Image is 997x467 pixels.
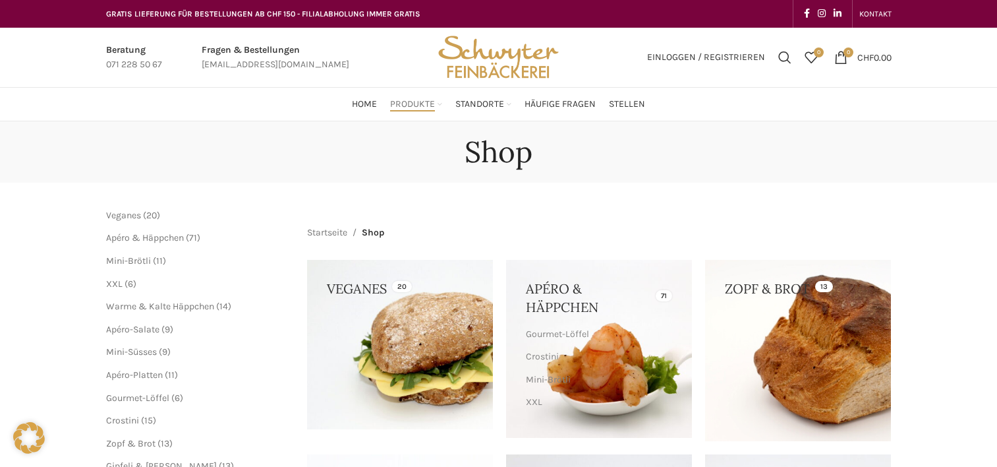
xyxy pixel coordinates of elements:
[641,44,772,71] a: Einloggen / Registrieren
[362,226,384,240] span: Shop
[455,91,511,117] a: Standorte
[106,324,159,335] a: Apéro-Salate
[352,91,377,117] a: Home
[526,414,669,436] a: Warme & Kalte Häppchen
[162,346,167,358] span: 9
[144,415,153,426] span: 15
[106,210,141,221] a: Veganes
[609,91,645,117] a: Stellen
[525,91,596,117] a: Häufige Fragen
[219,301,228,312] span: 14
[647,53,765,62] span: Einloggen / Registrieren
[465,135,532,170] h1: Shop
[390,98,435,111] span: Produkte
[106,43,162,73] a: Infobox link
[526,346,669,368] a: Crostini
[106,278,123,290] a: XXL
[106,438,156,449] a: Zopf & Brot
[106,301,214,312] a: Warme & Kalte Häppchen
[455,98,504,111] span: Standorte
[189,232,197,243] span: 71
[859,9,892,18] span: KONTAKT
[800,5,814,23] a: Facebook social link
[146,210,157,221] span: 20
[165,324,170,335] span: 9
[106,232,184,243] a: Apéro & Häppchen
[307,226,347,240] a: Startseite
[526,323,669,346] a: Gourmet-Löffel
[526,391,669,414] a: XXL
[106,415,139,426] a: Crostini
[798,44,824,71] div: Meine Wunschliste
[307,226,384,240] nav: Breadcrumb
[100,91,898,117] div: Main navigation
[202,43,349,73] a: Infobox link
[830,5,845,23] a: Linkedin social link
[859,1,892,27] a: KONTAKT
[434,28,563,87] img: Bäckerei Schwyter
[128,278,133,290] span: 6
[106,255,151,266] a: Mini-Brötli
[161,438,169,449] span: 13
[525,98,596,111] span: Häufige Fragen
[168,369,175,381] span: 11
[390,91,442,117] a: Produkte
[106,392,169,404] a: Gourmet-Löffel
[798,44,824,71] a: 0
[857,51,874,63] span: CHF
[814,5,830,23] a: Instagram social link
[156,255,163,266] span: 11
[814,47,824,57] span: 0
[434,51,563,62] a: Site logo
[106,9,420,18] span: GRATIS LIEFERUNG FÜR BESTELLUNGEN AB CHF 150 - FILIALABHOLUNG IMMER GRATIS
[106,369,163,381] a: Apéro-Platten
[853,1,898,27] div: Secondary navigation
[609,98,645,111] span: Stellen
[352,98,377,111] span: Home
[772,44,798,71] a: Suchen
[828,44,898,71] a: 0 CHF0.00
[857,51,892,63] bdi: 0.00
[106,346,157,358] a: Mini-Süsses
[526,369,669,391] a: Mini-Brötli
[175,392,180,404] span: 6
[843,47,853,57] span: 0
